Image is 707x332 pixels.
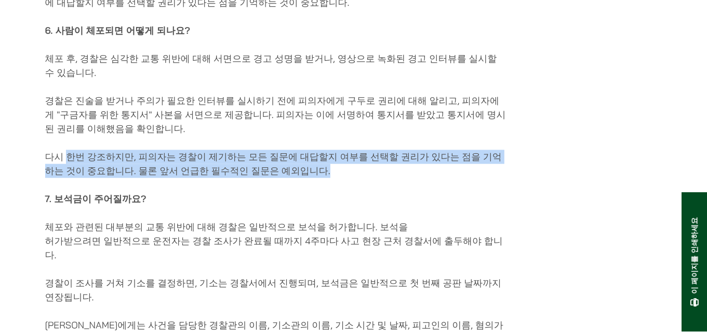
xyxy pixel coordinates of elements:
font: 체포 후, 경찰은 심각한 교통 위반에 대해 서면으로 경고 성명을 받거나, 영상으로 녹화된 경고 인터뷰를 실시할 수 있습니다. [45,52,497,78]
font: 경찰은 진술을 받거나 주의가 필요한 인터뷰를 실시하기 전에 피의자에게 구두로 권리에 대해 알리고, 피의자에게 "구금자를 위한 통지서" 사본을 서면으로 제공합니다. 피의자는 이... [45,95,506,135]
font: 체포와 관련된 대부분의 교통 위반에 대해 경찰은 일반적으로 보석을 허가합니다. 보석을 [45,221,408,233]
font: 경찰이 조사를 거쳐 기소를 결정하면, 기소는 경찰서에서 진행되며, 보석금은 일반적으로 첫 번째 공판 날짜까지 연장됩니다. [45,277,502,303]
font: 6. 사람이 체포되면 어떻게 되나요? [45,24,191,36]
font: 다시 한번 강조하지만, 피의자는 경찰이 제기하는 모든 질문에 대답할지 여부를 선택할 권리가 있다는 점을 기억하는 것이 중요합니다. 물론 앞서 언급한 필수적인 질문은 예외입니다. [45,151,502,177]
font: 허가받으려면 일반적으로 운전자는 경찰 조사가 완료될 때까지 4주마다 사고 현장 근처 경찰서에 출두해야 합니다. [45,235,503,261]
font: 7. 보석금이 주어질까요? [45,193,146,205]
font: 이 페이지를 인쇄하세요 [690,217,699,294]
